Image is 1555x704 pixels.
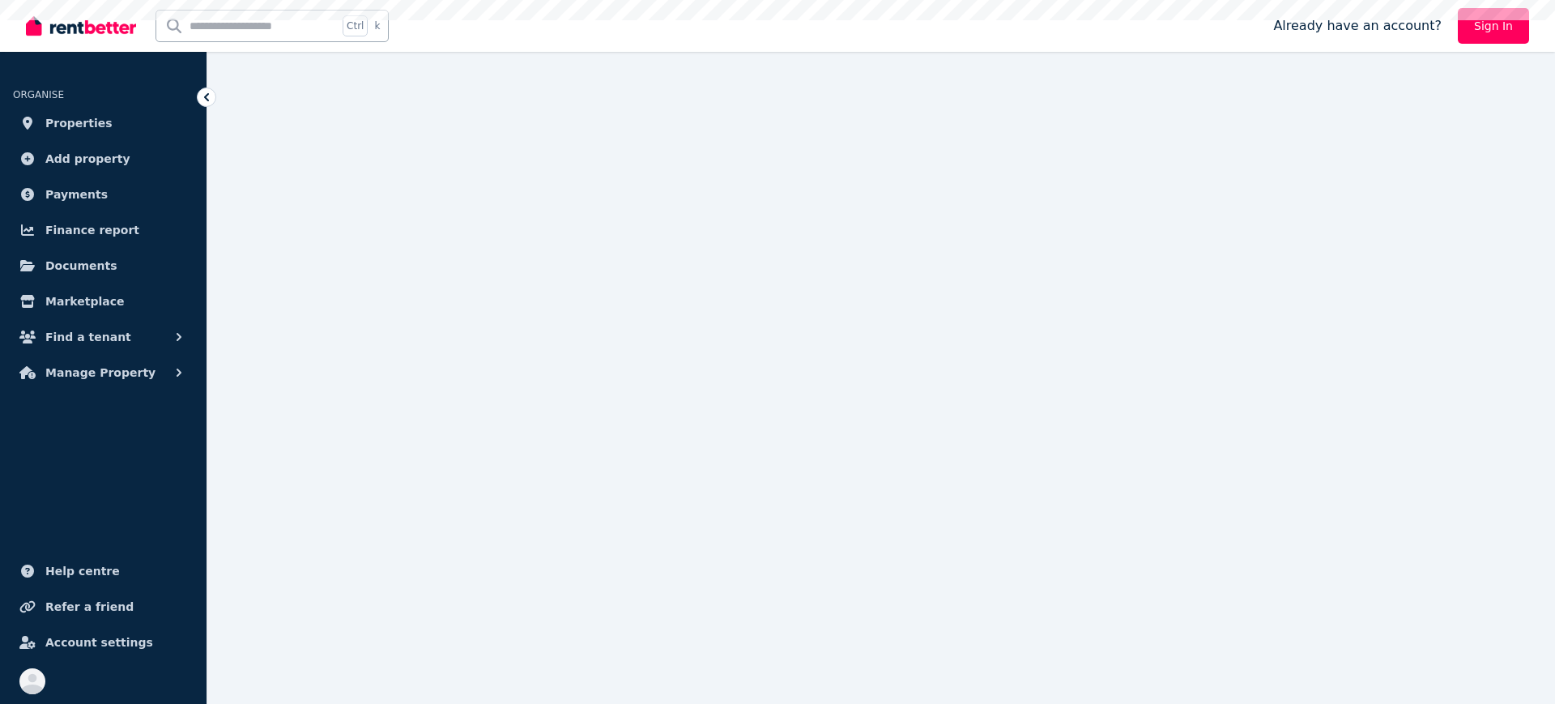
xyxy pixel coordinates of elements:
[13,321,194,353] button: Find a tenant
[13,626,194,659] a: Account settings
[343,15,368,36] span: Ctrl
[45,149,130,169] span: Add property
[374,19,380,32] span: k
[45,256,117,275] span: Documents
[45,597,134,617] span: Refer a friend
[13,89,64,100] span: ORGANISE
[1273,16,1442,36] span: Already have an account?
[45,633,153,652] span: Account settings
[13,178,194,211] a: Payments
[45,185,108,204] span: Payments
[45,561,120,581] span: Help centre
[45,292,124,311] span: Marketplace
[13,214,194,246] a: Finance report
[13,143,194,175] a: Add property
[26,14,136,38] img: RentBetter
[13,555,194,587] a: Help centre
[45,327,131,347] span: Find a tenant
[1458,8,1529,44] a: Sign In
[45,220,139,240] span: Finance report
[45,363,155,382] span: Manage Property
[13,107,194,139] a: Properties
[13,356,194,389] button: Manage Property
[13,591,194,623] a: Refer a friend
[13,285,194,318] a: Marketplace
[13,250,194,282] a: Documents
[45,113,113,133] span: Properties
